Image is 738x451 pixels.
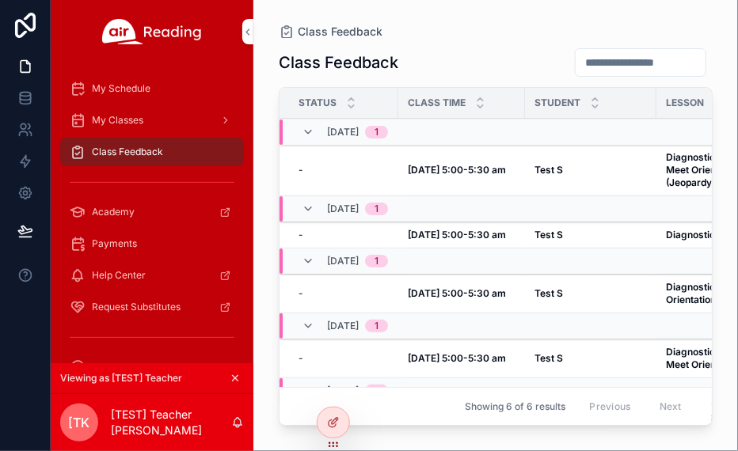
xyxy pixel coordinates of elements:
span: - [299,164,303,176]
a: Class Feedback [60,138,244,166]
a: [DATE] 5:00-5:30 am [408,352,515,365]
strong: [DATE] 5:00-5:30 am [408,287,506,299]
a: Class Feedback [279,24,382,40]
a: Academy [60,198,244,226]
a: Request Substitutes [60,293,244,321]
span: My Schedule [92,82,150,95]
span: Showing 6 of 6 results [465,400,565,413]
span: [DATE] [327,320,359,332]
a: Help Center [60,261,244,290]
span: Status [299,97,337,109]
span: Payments [92,237,137,250]
div: scrollable content [51,63,253,363]
span: [TK [69,413,90,432]
strong: Test S [534,229,563,241]
strong: Test S [534,352,563,364]
span: - [299,287,303,300]
div: 1 [375,127,379,139]
a: My Schedule [60,74,244,103]
a: My Classes [60,106,244,135]
span: My Classes [92,114,143,127]
span: - [299,229,303,241]
span: - [299,352,303,365]
span: Class Feedback [92,146,163,158]
strong: [DATE] 5:00-5:30 am [408,164,506,176]
a: Account [60,353,244,381]
a: Test S [534,229,647,241]
p: [TEST] Teacher [PERSON_NAME] [111,407,231,438]
span: Class Feedback [298,24,382,40]
a: Test S [534,352,647,365]
strong: [DATE] 5:00-5:30 am [408,229,506,241]
span: Account [92,361,129,373]
a: [DATE] 5:00-5:30 am [408,164,515,176]
div: 1 [375,255,379,267]
a: Test S [534,287,647,300]
span: Request Substitutes [92,301,181,313]
span: Student [534,97,580,109]
a: - [299,229,389,241]
span: Viewing as [TEST] Teacher [60,372,182,385]
span: [DATE] [327,203,359,215]
div: 1 [375,320,379,332]
a: [DATE] 5:00-5:30 am [408,229,515,241]
strong: Test S [534,164,563,176]
div: 1 [375,385,379,397]
a: [DATE] 5:00-5:30 am [408,287,515,300]
img: App logo [102,19,202,44]
span: [DATE] [327,385,359,397]
a: Test S [534,164,647,176]
span: Help Center [92,269,146,282]
a: - [299,352,389,365]
strong: [DATE] 5:00-5:30 am [408,352,506,364]
div: 1 [375,203,379,215]
span: Lesson [666,97,704,109]
span: [DATE] [327,127,359,139]
h1: Class Feedback [279,51,398,74]
strong: Test S [534,287,563,299]
a: - [299,287,389,300]
a: - [299,164,389,176]
span: [DATE] [327,255,359,267]
span: Class Time [408,97,466,109]
a: Payments [60,229,244,258]
span: Academy [92,206,135,218]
